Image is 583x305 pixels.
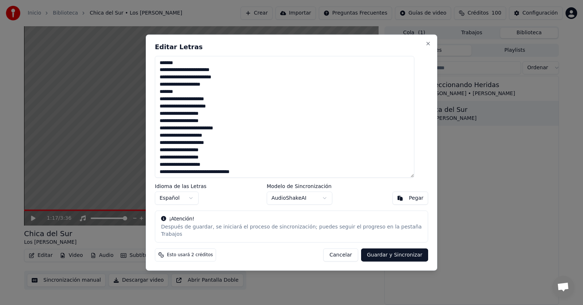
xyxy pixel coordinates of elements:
[161,215,422,223] div: ¡Atención!
[392,192,428,205] button: Pegar
[155,43,428,50] h2: Editar Letras
[155,184,207,189] label: Idioma de las Letras
[409,195,423,202] div: Pegar
[323,249,358,262] button: Cancelar
[267,184,332,189] label: Modelo de Sincronización
[161,223,422,238] div: Después de guardar, se iniciará el proceso de sincronización; puedes seguir el progreso en la pes...
[361,249,428,262] button: Guardar y Sincronizar
[167,252,213,258] span: Esto usará 2 créditos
